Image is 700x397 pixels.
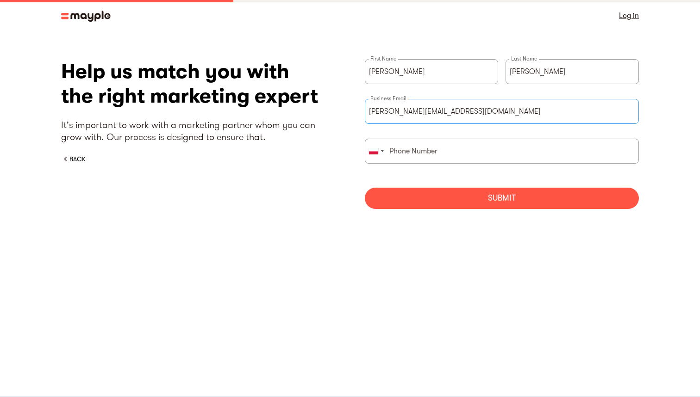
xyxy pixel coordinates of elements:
[369,95,408,102] label: Business Email
[369,55,398,62] label: First Name
[509,55,539,62] label: Last Name
[69,154,86,164] div: BACK
[61,59,335,108] h1: Help us match you with the right marketing expert
[619,9,639,22] a: Log in
[61,119,335,143] p: It's important to work with a marketing partner whom you can grow with. Our process is designed t...
[365,139,639,164] input: Phone Number
[365,59,639,209] form: briefForm
[365,139,387,163] div: Poland (Polska): +48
